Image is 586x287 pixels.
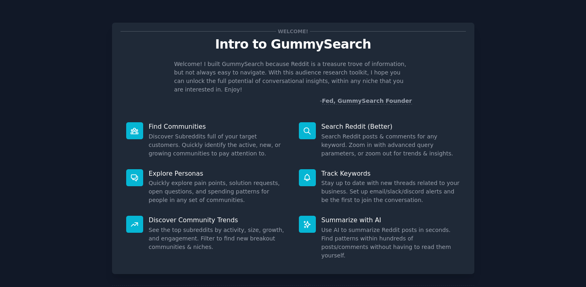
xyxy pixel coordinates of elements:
[322,216,460,224] p: Summarize with AI
[149,179,288,204] dd: Quickly explore pain points, solution requests, open questions, and spending patterns for people ...
[322,132,460,158] dd: Search Reddit posts & comments for any keyword. Zoom in with advanced query parameters, or zoom o...
[121,37,466,51] p: Intro to GummySearch
[322,179,460,204] dd: Stay up to date with new threads related to your business. Set up email/slack/discord alerts and ...
[149,122,288,131] p: Find Communities
[149,226,288,251] dd: See the top subreddits by activity, size, growth, and engagement. Filter to find new breakout com...
[276,27,309,36] span: Welcome!
[149,169,288,178] p: Explore Personas
[322,98,412,104] a: Fed, GummySearch Founder
[322,122,460,131] p: Search Reddit (Better)
[174,60,412,94] p: Welcome! I built GummySearch because Reddit is a treasure trove of information, but not always ea...
[322,226,460,260] dd: Use AI to summarize Reddit posts in seconds. Find patterns within hundreds of posts/comments with...
[149,216,288,224] p: Discover Community Trends
[320,97,412,105] div: -
[322,169,460,178] p: Track Keywords
[149,132,288,158] dd: Discover Subreddits full of your target customers. Quickly identify the active, new, or growing c...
